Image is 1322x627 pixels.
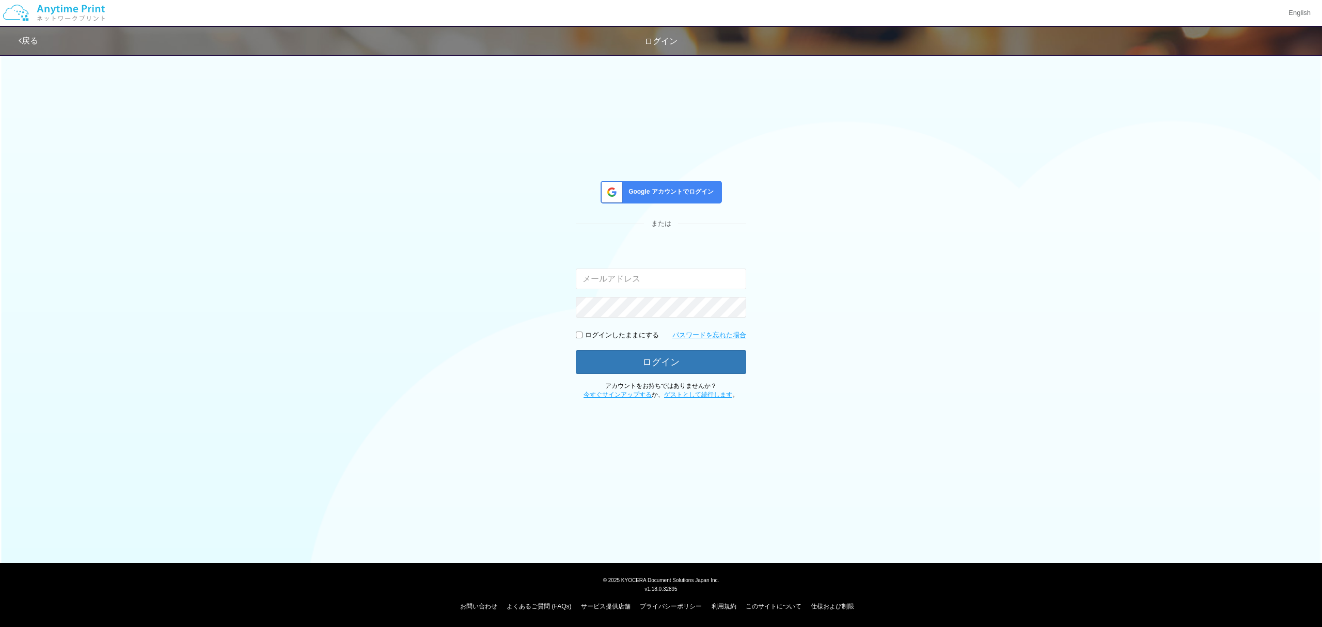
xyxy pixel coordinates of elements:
[624,187,714,196] span: Google アカウントでログイン
[576,382,746,399] p: アカウントをお持ちではありませんか？
[664,391,732,398] a: ゲストとして続行します
[644,37,678,45] span: ログイン
[585,331,659,340] p: ログインしたままにする
[460,603,497,610] a: お問い合わせ
[576,269,746,289] input: メールアドレス
[507,603,571,610] a: よくあるご質問 (FAQs)
[584,391,652,398] a: 今すぐサインアップする
[640,603,702,610] a: プライバシーポリシー
[576,350,746,374] button: ログイン
[746,603,801,610] a: このサイトについて
[19,36,38,45] a: 戻る
[584,391,738,398] span: か、 。
[644,586,677,592] span: v1.18.0.32895
[811,603,854,610] a: 仕様および制限
[672,331,746,340] a: パスワードを忘れた場合
[576,219,746,229] div: または
[581,603,631,610] a: サービス提供店舗
[712,603,736,610] a: 利用規約
[603,576,719,583] span: © 2025 KYOCERA Document Solutions Japan Inc.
